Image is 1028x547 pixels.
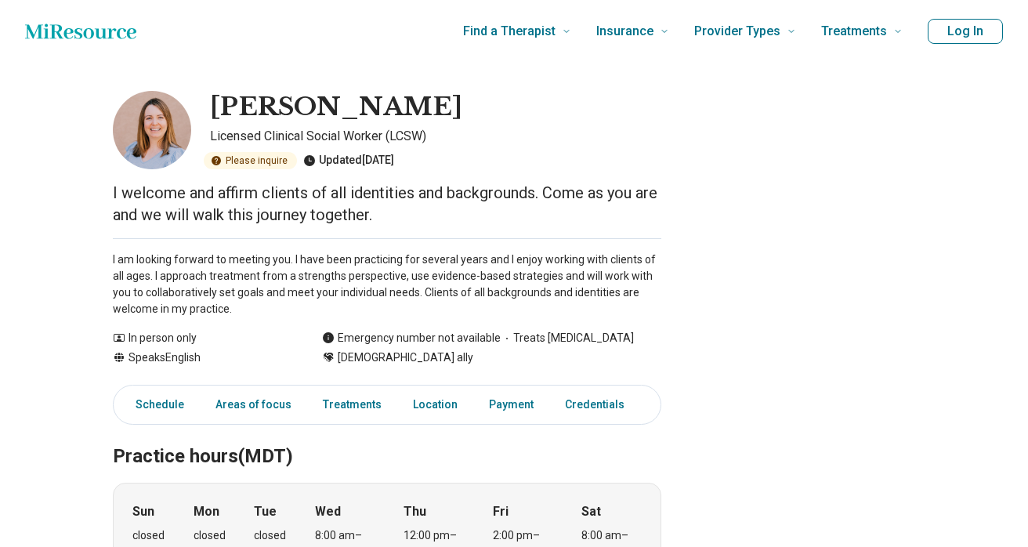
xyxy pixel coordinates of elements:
div: closed [132,527,165,544]
p: Licensed Clinical Social Worker (LCSW) [210,127,661,146]
a: Payment [480,389,543,421]
div: In person only [113,330,291,346]
div: closed [194,527,226,544]
div: Speaks English [113,350,291,366]
img: Megan Schwab, Licensed Clinical Social Worker (LCSW) [113,91,191,169]
span: Insurance [596,20,653,42]
strong: Sat [581,502,601,521]
span: Treatments [821,20,887,42]
strong: Fri [493,502,509,521]
strong: Thu [404,502,426,521]
a: Treatments [313,389,391,421]
h2: Practice hours (MDT) [113,406,661,470]
strong: Wed [315,502,341,521]
a: Credentials [556,389,643,421]
span: Provider Types [694,20,780,42]
span: [DEMOGRAPHIC_DATA] ally [338,350,473,366]
p: I welcome and affirm clients of all identities and backgrounds. Come as you are and we will walk ... [113,182,661,226]
a: Schedule [117,389,194,421]
strong: Sun [132,502,154,521]
div: Please inquire [204,152,297,169]
span: Treats [MEDICAL_DATA] [501,330,634,346]
strong: Tue [254,502,277,521]
div: Emergency number not available [322,330,501,346]
a: Location [404,389,467,421]
a: Areas of focus [206,389,301,421]
h1: [PERSON_NAME] [210,91,462,124]
div: Updated [DATE] [303,152,394,169]
p: I am looking forward to meeting you. I have been practicing for several years and I enjoy working... [113,252,661,317]
button: Log In [928,19,1003,44]
strong: Mon [194,502,219,521]
div: closed [254,527,286,544]
a: Home page [25,16,136,47]
span: Find a Therapist [463,20,556,42]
